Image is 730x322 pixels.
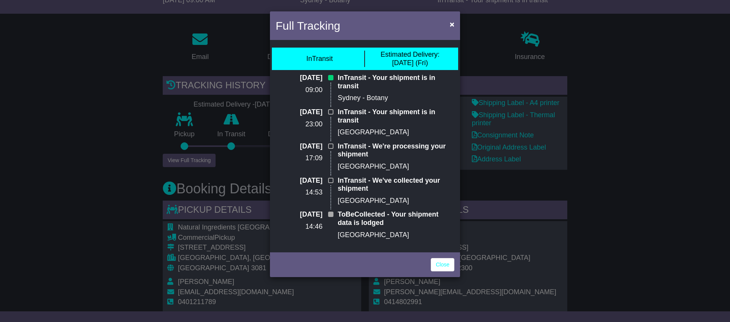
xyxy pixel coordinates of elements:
[450,20,454,29] span: ×
[276,142,322,151] p: [DATE]
[276,108,322,116] p: [DATE]
[276,177,322,185] p: [DATE]
[276,120,322,129] p: 23:00
[381,51,440,67] div: [DATE] (Fri)
[276,188,322,197] p: 14:53
[338,163,454,171] p: [GEOGRAPHIC_DATA]
[338,128,454,137] p: [GEOGRAPHIC_DATA]
[276,17,340,34] h4: Full Tracking
[338,74,454,90] p: InTransit - Your shipment is in transit
[276,86,322,94] p: 09:00
[276,154,322,163] p: 17:09
[338,108,454,124] p: InTransit - Your shipment is in transit
[338,177,454,193] p: InTransit - We've collected your shipment
[338,197,454,205] p: [GEOGRAPHIC_DATA]
[381,51,440,58] span: Estimated Delivery:
[446,16,458,32] button: Close
[338,94,454,102] p: Sydney - Botany
[338,231,454,239] p: [GEOGRAPHIC_DATA]
[431,258,454,271] a: Close
[306,55,333,63] div: InTransit
[338,210,454,227] p: ToBeCollected - Your shipment data is lodged
[276,210,322,219] p: [DATE]
[338,142,454,159] p: InTransit - We're processing your shipment
[276,74,322,82] p: [DATE]
[276,223,322,231] p: 14:46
